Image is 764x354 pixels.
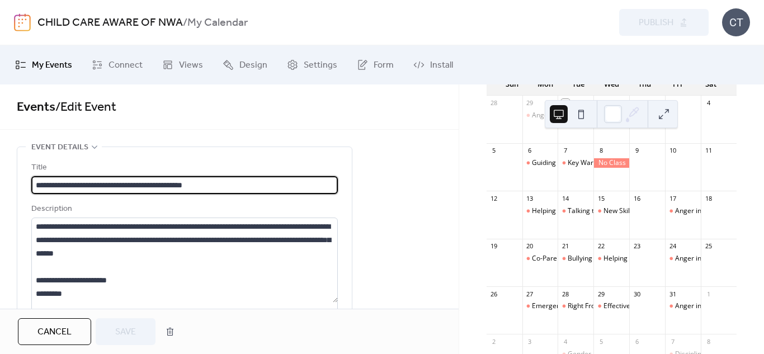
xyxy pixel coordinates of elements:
[31,161,336,174] div: Title
[668,99,677,107] div: 3
[490,194,498,202] div: 12
[532,301,612,311] div: Emergency Preparedness
[633,194,641,202] div: 16
[430,59,453,72] span: Install
[597,147,605,155] div: 8
[55,95,116,120] span: / Edit Event
[526,194,534,202] div: 13
[675,254,729,263] div: Anger in Children
[665,206,701,216] div: Anger in Young Children
[522,301,558,311] div: Emergency Preparedness
[704,337,713,346] div: 8
[179,59,203,72] span: Views
[633,290,641,298] div: 30
[490,147,498,155] div: 5
[597,290,605,298] div: 29
[704,99,713,107] div: 4
[532,254,626,263] div: Co-Parenting with A Narcissist
[597,194,605,202] div: 15
[633,337,641,346] div: 6
[597,337,605,346] div: 5
[348,50,402,80] a: Form
[668,194,677,202] div: 17
[561,242,569,251] div: 21
[568,206,631,216] div: Talking to your Child
[522,254,558,263] div: Co-Parenting with A Narcissist
[593,206,629,216] div: New Skills for Frazzled Parents
[675,301,737,311] div: Anger in Teenagers
[490,290,498,298] div: 26
[405,50,461,80] a: Install
[109,59,143,72] span: Connect
[239,59,267,72] span: Design
[704,242,713,251] div: 25
[532,111,579,120] div: Anger Triggers
[7,50,81,80] a: My Events
[561,99,569,107] div: 30
[561,147,569,155] div: 7
[593,158,629,168] div: No Class
[490,337,498,346] div: 2
[37,12,183,34] a: CHILD CARE AWARE OF NWA
[668,337,677,346] div: 7
[17,95,55,120] a: Events
[14,13,31,31] img: logo
[668,290,677,298] div: 31
[214,50,276,80] a: Design
[704,194,713,202] div: 18
[633,147,641,155] div: 9
[633,99,641,107] div: 2
[532,206,672,216] div: Helping Children Write Healthy Anger Scripts
[187,12,248,34] b: My Calendar
[668,242,677,251] div: 24
[558,158,593,168] div: Key Warning Signs, Mental Health Disorders in Children
[665,301,701,311] div: Anger in Teenagers
[722,8,750,36] div: CT
[665,254,701,263] div: Anger in Children
[183,12,187,34] b: /
[490,242,498,251] div: 19
[675,206,751,216] div: Anger in Young Children
[37,325,72,339] span: Cancel
[597,242,605,251] div: 22
[526,147,534,155] div: 6
[603,206,699,216] div: New Skills for Frazzled Parents
[568,158,741,168] div: Key Warning Signs, Mental Health Disorders in Children
[18,318,91,345] button: Cancel
[668,147,677,155] div: 10
[526,242,534,251] div: 20
[522,111,558,120] div: Anger Triggers
[593,301,629,311] div: Effective Discipline Ages 2-12
[597,99,605,107] div: 1
[522,206,558,216] div: Helping Children Write Healthy Anger Scripts
[558,301,593,311] div: Right From Birth
[83,50,151,80] a: Connect
[558,254,593,263] div: Bullying for Parents
[304,59,337,72] span: Settings
[526,337,534,346] div: 3
[522,158,558,168] div: Guiding Children in Choices and Consequences
[31,141,88,154] span: Event details
[561,337,569,346] div: 4
[490,99,498,107] div: 28
[561,290,569,298] div: 28
[526,99,534,107] div: 29
[593,254,629,263] div: Helping Children Develop Social and Emotional Skills
[279,50,346,80] a: Settings
[633,242,641,251] div: 23
[526,290,534,298] div: 27
[532,158,678,168] div: Guiding Children in Choices and Consequences
[704,290,713,298] div: 1
[558,206,593,216] div: Talking to your Child
[32,59,72,72] span: My Events
[154,50,211,80] a: Views
[31,202,336,216] div: Description
[374,59,394,72] span: Form
[603,301,755,311] div: Effective Discipline Ages [DEMOGRAPHIC_DATA]
[561,194,569,202] div: 14
[568,254,629,263] div: Bullying for Parents
[704,147,713,155] div: 11
[568,301,618,311] div: Right From Birth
